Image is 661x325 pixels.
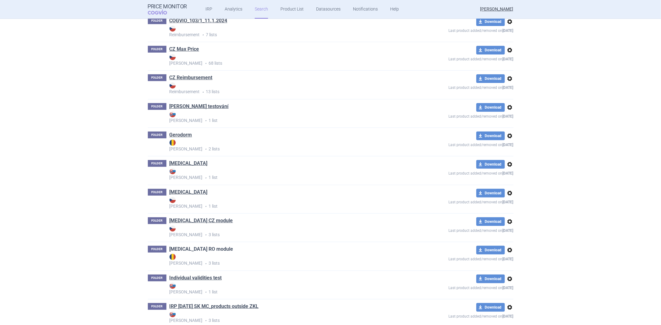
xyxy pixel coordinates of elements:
button: Download [476,189,505,197]
strong: [DATE] [503,200,513,204]
img: RO [170,254,176,260]
strong: [PERSON_NAME] [170,225,404,237]
button: Download [476,246,505,254]
h1: Gerodorm [170,132,192,140]
p: Last product added/removed on [404,226,513,234]
p: Last product added/removed on [404,169,513,176]
button: Download [476,303,505,312]
img: CZ [170,197,176,203]
p: Last product added/removed on [404,283,513,291]
p: Last product added/removed on [404,140,513,148]
img: CZ [170,54,176,60]
h1: CZ Reimbursement [170,74,213,82]
p: 13 lists [170,82,404,95]
button: Download [476,132,505,140]
a: Gerodorm [170,132,192,138]
img: CZ [170,25,176,32]
i: • [203,146,209,152]
button: Download [476,17,505,26]
i: • [200,89,206,95]
i: • [203,261,209,267]
p: FOLDER [148,246,166,253]
i: • [200,32,206,38]
button: Download [476,103,505,112]
strong: [PERSON_NAME] [170,283,404,294]
p: Last product added/removed on [404,26,513,34]
i: • [203,175,209,181]
strong: [PERSON_NAME] [170,311,404,323]
a: [MEDICAL_DATA] CZ module [170,217,233,224]
a: CZ Reimbursement [170,74,213,81]
strong: Price Monitor [148,3,187,10]
p: FOLDER [148,189,166,196]
h1: CZ Max Price [170,46,199,54]
img: SK [170,283,176,289]
i: • [203,203,209,210]
strong: Reimbursement [170,82,404,94]
img: SK [170,111,176,117]
p: FOLDER [148,160,166,167]
p: FOLDER [148,74,166,81]
strong: [DATE] [503,257,513,261]
i: • [203,318,209,324]
p: 3 lists [170,254,404,266]
p: Last product added/removed on [404,83,513,91]
p: FOLDER [148,17,166,24]
i: • [203,60,209,67]
a: [MEDICAL_DATA] [170,160,208,167]
a: IRP [DATE] SK MC_products outside ZKL [170,303,259,310]
h1: Humira RO module [170,246,233,254]
img: RO [170,140,176,146]
img: SK [170,168,176,174]
strong: [PERSON_NAME] [170,254,404,266]
h1: Individual validities test [170,275,222,283]
a: [PERSON_NAME] testování [170,103,229,110]
a: Price MonitorCOGVIO [148,3,187,15]
button: Download [476,46,505,54]
strong: [PERSON_NAME] [170,140,404,151]
strong: [PERSON_NAME] [170,197,404,209]
span: COGVIO [148,10,176,15]
h1: Humira [170,160,208,168]
h1: Humira CZ module [170,217,233,225]
strong: [DATE] [503,286,513,290]
i: • [203,289,209,295]
p: 3 lists [170,225,404,238]
p: 2 lists [170,140,404,152]
p: FOLDER [148,132,166,138]
p: FOLDER [148,303,166,310]
p: 1 list [170,197,404,210]
p: 7 lists [170,25,404,38]
strong: [DATE] [503,28,513,33]
button: Download [476,160,505,169]
p: 3 lists [170,311,404,324]
p: FOLDER [148,46,166,53]
h1: Eli testování [170,103,229,111]
strong: [PERSON_NAME] [170,168,404,180]
p: Last product added/removed on [404,112,513,119]
strong: [DATE] [503,57,513,61]
p: Last product added/removed on [404,312,513,319]
button: Download [476,217,505,226]
button: Download [476,74,505,83]
strong: [DATE] [503,314,513,318]
img: CZ [170,225,176,232]
p: 1 list [170,283,404,295]
strong: [DATE] [503,85,513,90]
strong: [DATE] [503,171,513,175]
img: CZ [170,82,176,89]
strong: [DATE] [503,114,513,119]
p: Last product added/removed on [404,54,513,62]
p: FOLDER [148,217,166,224]
strong: [PERSON_NAME] [170,54,404,66]
p: 1 list [170,111,404,124]
p: FOLDER [148,103,166,110]
p: FOLDER [148,275,166,281]
h1: Humira [170,189,208,197]
h1: IRP 1.7.2025 SK MC_products outside ZKL [170,303,259,311]
a: COGVIO_103/1_11.1.2024 [170,17,227,24]
p: Last product added/removed on [404,197,513,205]
strong: [PERSON_NAME] [170,111,404,123]
strong: [DATE] [503,143,513,147]
h1: COGVIO_103/1_11.1.2024 [170,17,227,25]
